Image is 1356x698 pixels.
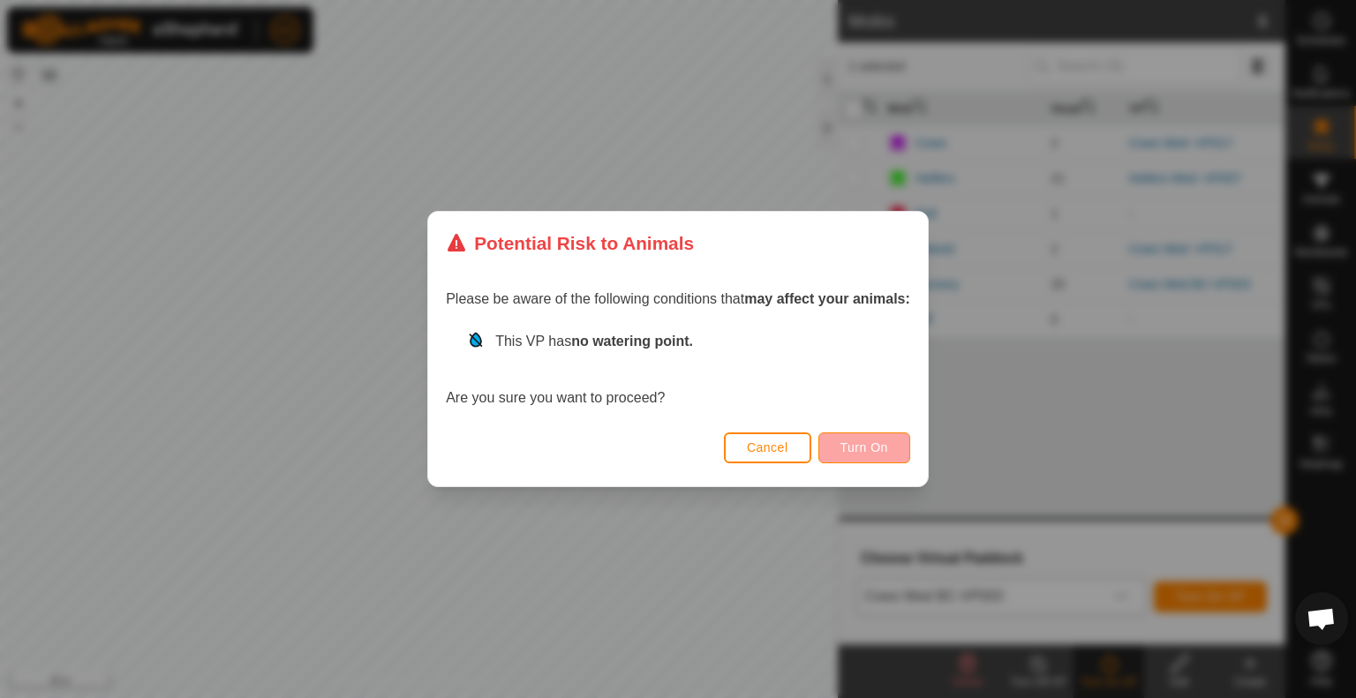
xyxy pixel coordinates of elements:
button: Cancel [724,432,811,463]
span: Cancel [747,440,788,454]
span: This VP has [495,334,693,349]
span: Please be aware of the following conditions that [446,291,910,306]
span: Turn On [840,440,888,454]
button: Turn On [818,432,910,463]
div: Open chat [1295,592,1348,645]
strong: no watering point. [571,334,693,349]
div: Potential Risk to Animals [446,229,694,257]
strong: may affect your animals: [744,291,910,306]
div: Are you sure you want to proceed? [446,331,910,409]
